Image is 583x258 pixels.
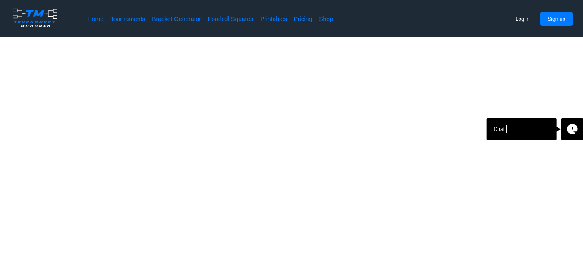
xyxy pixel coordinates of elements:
a: Football Squares [208,15,253,23]
button: Sign up [540,12,573,26]
a: Home [88,15,104,23]
a: Shop [319,15,333,23]
a: Printables [260,15,287,23]
a: Bracket Generator [152,15,201,23]
a: Pricing [294,15,312,23]
img: logo.ffa97a18e3bf2c7d.png [10,7,60,28]
button: Log in [508,12,537,26]
a: Tournaments [110,15,145,23]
